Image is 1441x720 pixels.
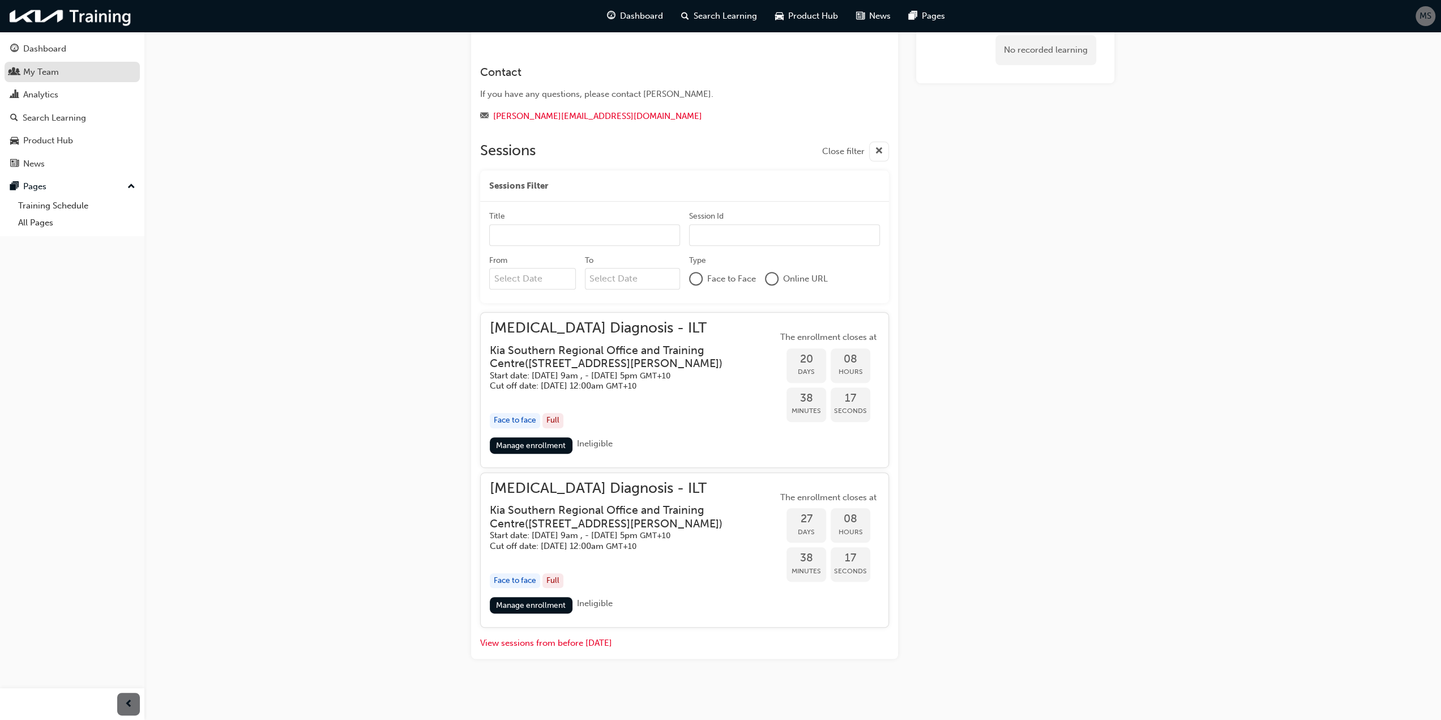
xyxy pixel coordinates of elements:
span: Ineligible [577,598,613,608]
h5: Cut off date: [DATE] 12:00am [490,381,759,391]
span: Product Hub [788,10,838,23]
div: Dashboard [23,42,66,56]
a: Product Hub [5,130,140,151]
a: pages-iconPages [900,5,954,28]
div: Full [542,413,563,428]
span: The enrollment closes at [777,491,879,504]
h5: Cut off date: [DATE] 12:00am [490,541,759,552]
span: Minutes [786,565,826,578]
span: Face to Face [707,272,756,286]
span: The enrollment closes at [777,331,879,344]
div: Full [542,573,563,589]
div: From [489,255,507,266]
button: View sessions from before [DATE] [480,637,612,650]
div: Pages [23,180,46,193]
span: pages-icon [10,182,19,192]
span: 20 [786,353,826,366]
span: Australian Eastern Standard Time GMT+10 [640,531,670,540]
div: Title [489,211,505,222]
button: [MEDICAL_DATA] Diagnosis - ILTKia Southern Regional Office and Training Centre([STREET_ADDRESS][P... [490,322,879,458]
button: [MEDICAL_DATA] Diagnosis - ILTKia Southern Regional Office and Training Centre([STREET_ADDRESS][P... [490,482,879,618]
a: news-iconNews [847,5,900,28]
div: Type [689,255,706,266]
span: search-icon [681,9,689,23]
span: [MEDICAL_DATA] Diagnosis - ILT [490,482,777,495]
a: Manage enrollment [490,597,572,614]
span: email-icon [480,112,489,122]
div: Analytics [23,88,58,101]
span: Australian Eastern Standard Time GMT+10 [606,381,636,391]
div: Session Id [689,211,724,222]
div: My Team [23,66,59,79]
button: Pages [5,176,140,197]
a: My Team [5,62,140,83]
span: MS [1419,10,1431,23]
input: From [489,268,576,289]
span: 38 [786,552,826,565]
h2: Sessions [480,142,536,161]
span: chart-icon [10,90,19,100]
span: Minutes [786,404,826,417]
input: To [585,268,681,289]
span: search-icon [10,113,18,123]
h3: Kia Southern Regional Office and Training Centre ( [STREET_ADDRESS][PERSON_NAME] ) [490,344,759,370]
span: guage-icon [10,44,19,54]
div: Face to face [490,413,540,428]
h3: Contact [480,66,848,79]
div: No recorded learning [995,35,1096,65]
span: Dashboard [620,10,663,23]
a: All Pages [14,214,140,232]
h5: Start date: [DATE] 9am , - [DATE] 5pm [490,370,759,381]
a: car-iconProduct Hub [766,5,847,28]
a: News [5,154,140,174]
div: Email [480,109,848,123]
a: Training Schedule [14,197,140,215]
button: Close filter [822,142,889,161]
span: cross-icon [875,144,883,159]
div: News [23,157,45,171]
span: car-icon [10,136,19,146]
span: Seconds [831,565,870,578]
span: News [869,10,891,23]
span: people-icon [10,67,19,78]
a: Analytics [5,84,140,105]
span: Search Learning [694,10,757,23]
span: Days [786,526,826,539]
h5: Start date: [DATE] 9am , - [DATE] 5pm [490,530,759,541]
span: news-icon [856,9,865,23]
span: Hours [831,365,870,378]
span: pages-icon [909,9,917,23]
span: car-icon [775,9,784,23]
button: DashboardMy TeamAnalyticsSearch LearningProduct HubNews [5,36,140,176]
a: [PERSON_NAME][EMAIL_ADDRESS][DOMAIN_NAME] [493,111,702,121]
div: Product Hub [23,134,73,147]
div: Search Learning [23,112,86,125]
span: Online URL [783,272,828,286]
span: Close filter [822,145,865,158]
a: Manage enrollment [490,437,572,454]
h3: Kia Southern Regional Office and Training Centre ( [STREET_ADDRESS][PERSON_NAME] ) [490,504,759,530]
a: Search Learning [5,108,140,129]
div: To [585,255,593,266]
button: MS [1416,6,1435,26]
span: Australian Eastern Standard Time GMT+10 [606,542,636,551]
span: 08 [831,353,870,366]
input: Title [489,224,680,246]
input: Session Id [689,224,880,246]
span: Sessions Filter [489,180,548,193]
span: guage-icon [607,9,615,23]
span: 17 [831,392,870,405]
span: Days [786,365,826,378]
div: Face to face [490,573,540,589]
a: search-iconSearch Learning [672,5,766,28]
span: 08 [831,513,870,526]
span: 17 [831,552,870,565]
img: kia-training [6,5,136,28]
span: Seconds [831,404,870,417]
span: Hours [831,526,870,539]
span: Australian Eastern Standard Time GMT+10 [640,371,670,381]
span: up-icon [127,180,135,194]
span: Ineligible [577,438,613,449]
